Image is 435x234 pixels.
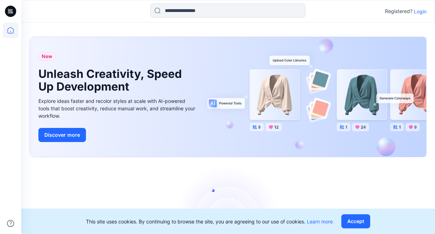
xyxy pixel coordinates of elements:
[38,128,86,142] button: Discover more
[414,8,427,15] p: Login
[38,68,186,93] h1: Unleash Creativity, Speed Up Development
[307,218,333,224] a: Learn more
[38,97,197,119] div: Explore ideas faster and recolor styles at scale with AI-powered tools that boost creativity, red...
[341,214,370,228] button: Accept
[385,7,412,16] p: Registered?
[42,52,52,61] span: New
[86,218,333,225] p: This site uses cookies. By continuing to browse the site, you are agreeing to our use of cookies.
[38,128,197,142] a: Discover more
